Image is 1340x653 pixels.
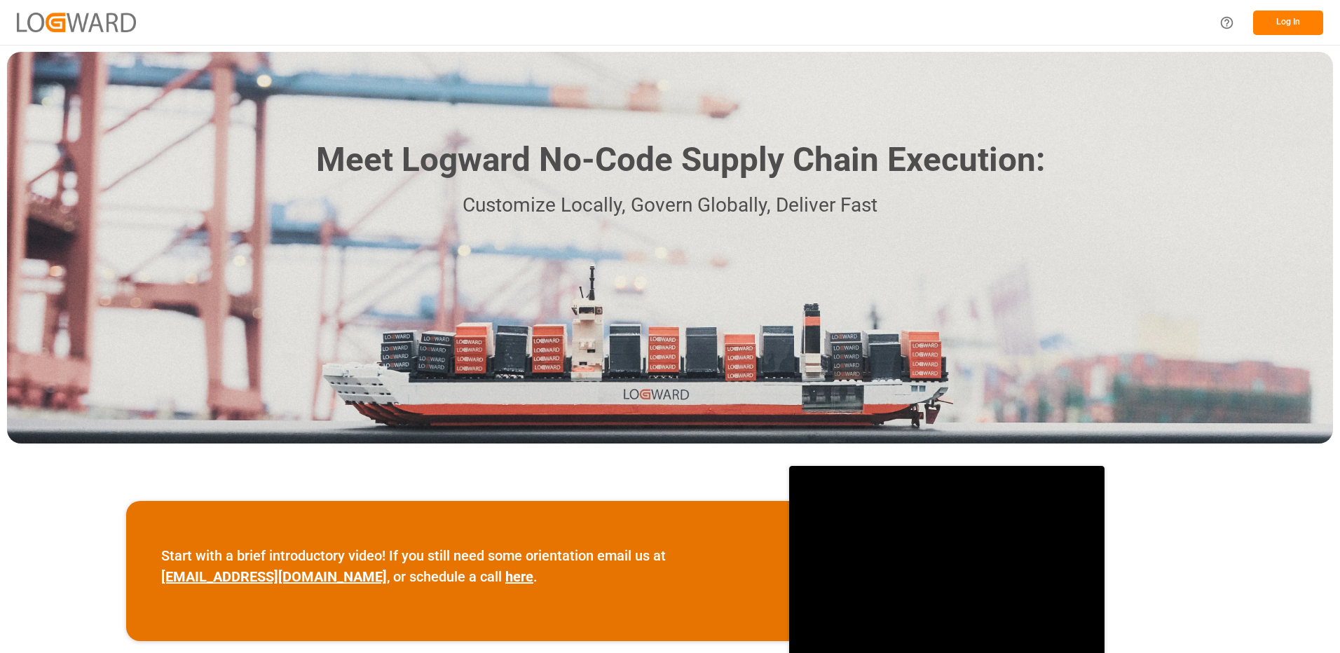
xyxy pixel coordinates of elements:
p: Customize Locally, Govern Globally, Deliver Fast [295,190,1045,221]
h1: Meet Logward No-Code Supply Chain Execution: [316,135,1045,185]
a: here [505,568,533,585]
button: Log In [1253,11,1323,35]
button: Help Center [1211,7,1243,39]
p: Start with a brief introductory video! If you still need some orientation email us at , or schedu... [161,545,754,587]
img: Logward_new_orange.png [17,13,136,32]
a: [EMAIL_ADDRESS][DOMAIN_NAME] [161,568,387,585]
